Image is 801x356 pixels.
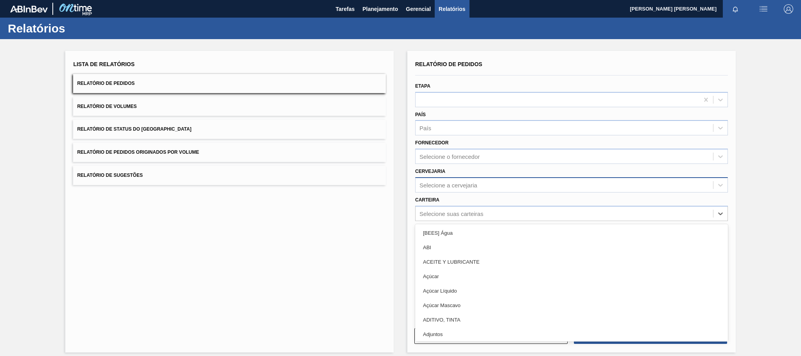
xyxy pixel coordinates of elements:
[419,210,483,217] div: Selecione suas carteiras
[77,149,199,155] span: Relatório de Pedidos Originados por Volume
[415,255,728,269] div: ACEITE Y LUBRICANTE
[419,153,480,160] div: Selecione o fornecedor
[415,313,728,327] div: ADITIVO, TINTA
[415,83,430,89] label: Etapa
[73,61,134,67] span: Lista de Relatórios
[415,226,728,240] div: [BEES] Água
[8,24,147,33] h1: Relatórios
[415,61,482,67] span: Relatório de Pedidos
[415,197,439,203] label: Carteira
[414,328,568,344] button: Limpar
[73,120,386,139] button: Relatório de Status do [GEOGRAPHIC_DATA]
[419,125,431,131] div: País
[419,182,477,188] div: Selecione a cervejaria
[10,5,48,13] img: TNhmsLtSVTkK8tSr43FrP2fwEKptu5GPRR3wAAAABJRU5ErkJggg==
[415,112,426,117] label: País
[73,143,386,162] button: Relatório de Pedidos Originados por Volume
[362,4,398,14] span: Planejamento
[439,4,465,14] span: Relatórios
[415,327,728,342] div: Adjuntos
[415,269,728,284] div: Açúcar
[77,126,191,132] span: Relatório de Status do [GEOGRAPHIC_DATA]
[759,4,768,14] img: userActions
[415,298,728,313] div: Açúcar Mascavo
[77,104,136,109] span: Relatório de Volumes
[415,284,728,298] div: Açúcar Líquido
[415,140,448,146] label: Fornecedor
[73,97,386,116] button: Relatório de Volumes
[335,4,355,14] span: Tarefas
[77,81,134,86] span: Relatório de Pedidos
[415,240,728,255] div: ABI
[73,74,386,93] button: Relatório de Pedidos
[784,4,793,14] img: Logout
[73,166,386,185] button: Relatório de Sugestões
[415,169,445,174] label: Cervejaria
[406,4,431,14] span: Gerencial
[723,4,748,14] button: Notificações
[77,173,143,178] span: Relatório de Sugestões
